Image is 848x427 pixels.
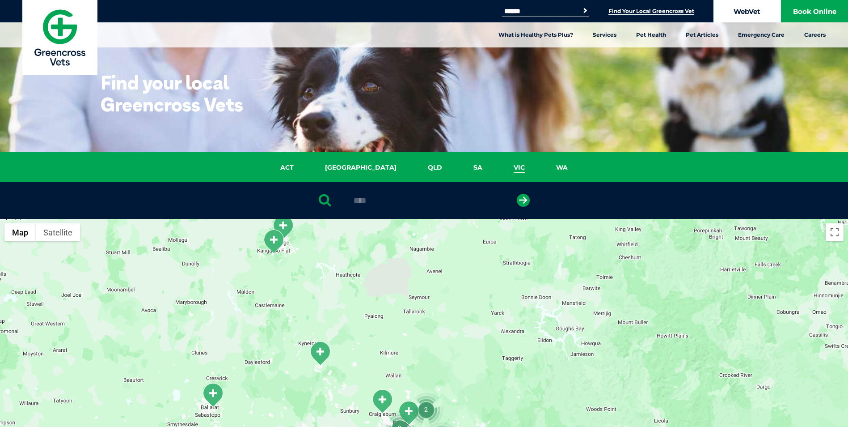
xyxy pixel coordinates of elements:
div: White Hills [272,215,294,239]
a: What is Healthy Pets Plus? [489,22,583,47]
a: QLD [412,162,458,173]
a: [GEOGRAPHIC_DATA] [309,162,412,173]
a: Find Your Local Greencross Vet [608,8,694,15]
button: Toggle fullscreen view [826,223,844,241]
a: Careers [794,22,835,47]
div: 2 [409,393,443,427]
a: Pet Health [626,22,676,47]
a: Emergency Care [728,22,794,47]
h1: Find your local Greencross Vets [101,72,277,115]
a: Pet Articles [676,22,728,47]
a: ACT [265,162,309,173]
div: South Morang [397,401,420,425]
button: Search [581,6,590,15]
div: Ballarat [202,383,224,407]
a: SA [458,162,498,173]
a: WA [540,162,583,173]
div: Kangaroo Flat [262,229,285,254]
div: Craigieburn [371,389,393,414]
a: VIC [498,162,540,173]
a: Services [583,22,626,47]
button: Show satellite imagery [36,223,80,241]
button: Show street map [4,223,36,241]
div: Macedon Ranges [309,341,331,366]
